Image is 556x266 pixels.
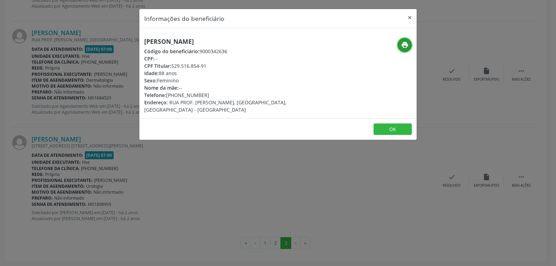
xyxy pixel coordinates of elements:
[144,48,199,55] span: Código do beneficiário:
[144,92,166,98] span: Telefone:
[403,9,417,26] button: Close
[144,70,159,76] span: Idade:
[144,84,179,91] span: Nome da mãe:
[144,63,171,69] span: CPF Titular:
[144,99,168,106] span: Endereço:
[144,38,319,45] h5: [PERSON_NAME]
[144,70,319,77] div: 88 anos
[144,48,319,55] div: 9000342636
[144,14,224,23] h5: Informações do beneficiário
[144,84,319,91] div: --
[144,77,319,84] div: Feminino
[374,123,412,135] button: OK
[144,62,319,70] div: 529.516.854-91
[144,91,319,99] div: [PHONE_NUMBER]
[398,38,412,52] button: print
[144,55,154,62] span: CPF:
[144,99,286,113] span: RUA PROF. [PERSON_NAME], [GEOGRAPHIC_DATA], [GEOGRAPHIC_DATA] - [GEOGRAPHIC_DATA]
[401,41,409,49] i: print
[144,77,157,84] span: Sexo:
[144,55,319,62] div: --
